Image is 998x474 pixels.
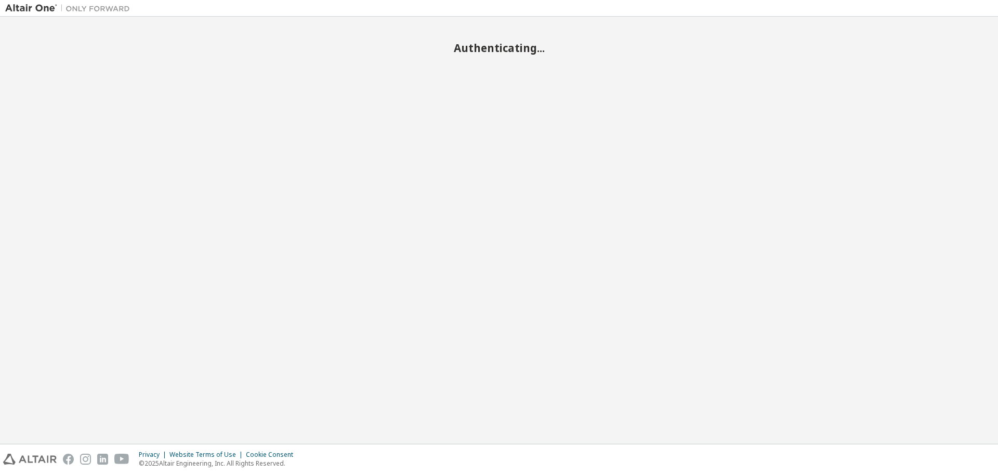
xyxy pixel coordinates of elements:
img: linkedin.svg [97,454,108,465]
img: Altair One [5,3,135,14]
img: youtube.svg [114,454,129,465]
div: Website Terms of Use [169,451,246,459]
img: instagram.svg [80,454,91,465]
div: Cookie Consent [246,451,299,459]
div: Privacy [139,451,169,459]
p: © 2025 Altair Engineering, Inc. All Rights Reserved. [139,459,299,468]
img: facebook.svg [63,454,74,465]
h2: Authenticating... [5,41,993,55]
img: altair_logo.svg [3,454,57,465]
